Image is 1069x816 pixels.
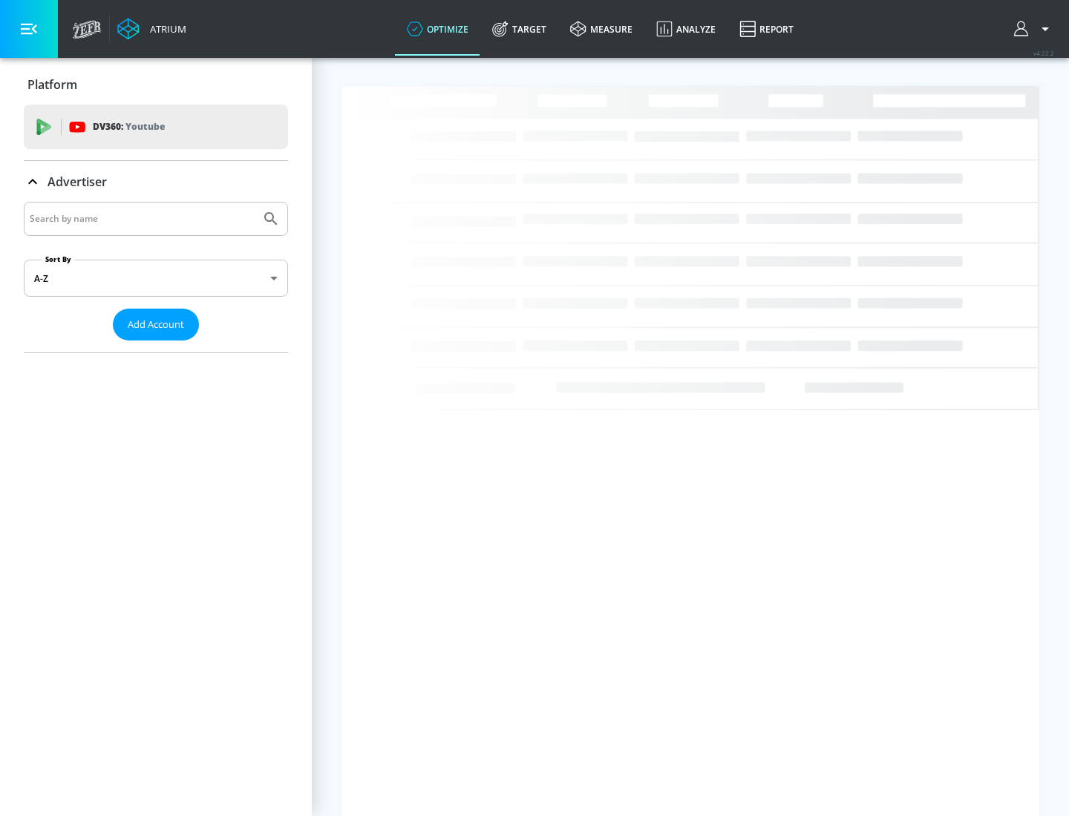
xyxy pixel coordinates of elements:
[24,340,288,352] nav: list of Advertiser
[48,174,107,190] p: Advertiser
[558,2,644,56] a: measure
[24,161,288,203] div: Advertiser
[24,202,288,352] div: Advertiser
[1033,49,1054,57] span: v 4.22.2
[113,309,199,340] button: Add Account
[117,18,186,40] a: Atrium
[24,260,288,297] div: A-Z
[125,119,165,134] p: Youtube
[42,254,74,264] label: Sort By
[24,64,288,105] div: Platform
[27,76,77,93] p: Platform
[24,105,288,149] div: DV360: Youtube
[128,316,184,333] span: Add Account
[480,2,558,56] a: Target
[144,22,186,36] div: Atrium
[644,2,728,56] a: Analyze
[30,209,255,228] input: Search by name
[93,119,165,135] p: DV360:
[728,2,805,56] a: Report
[395,2,480,56] a: optimize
